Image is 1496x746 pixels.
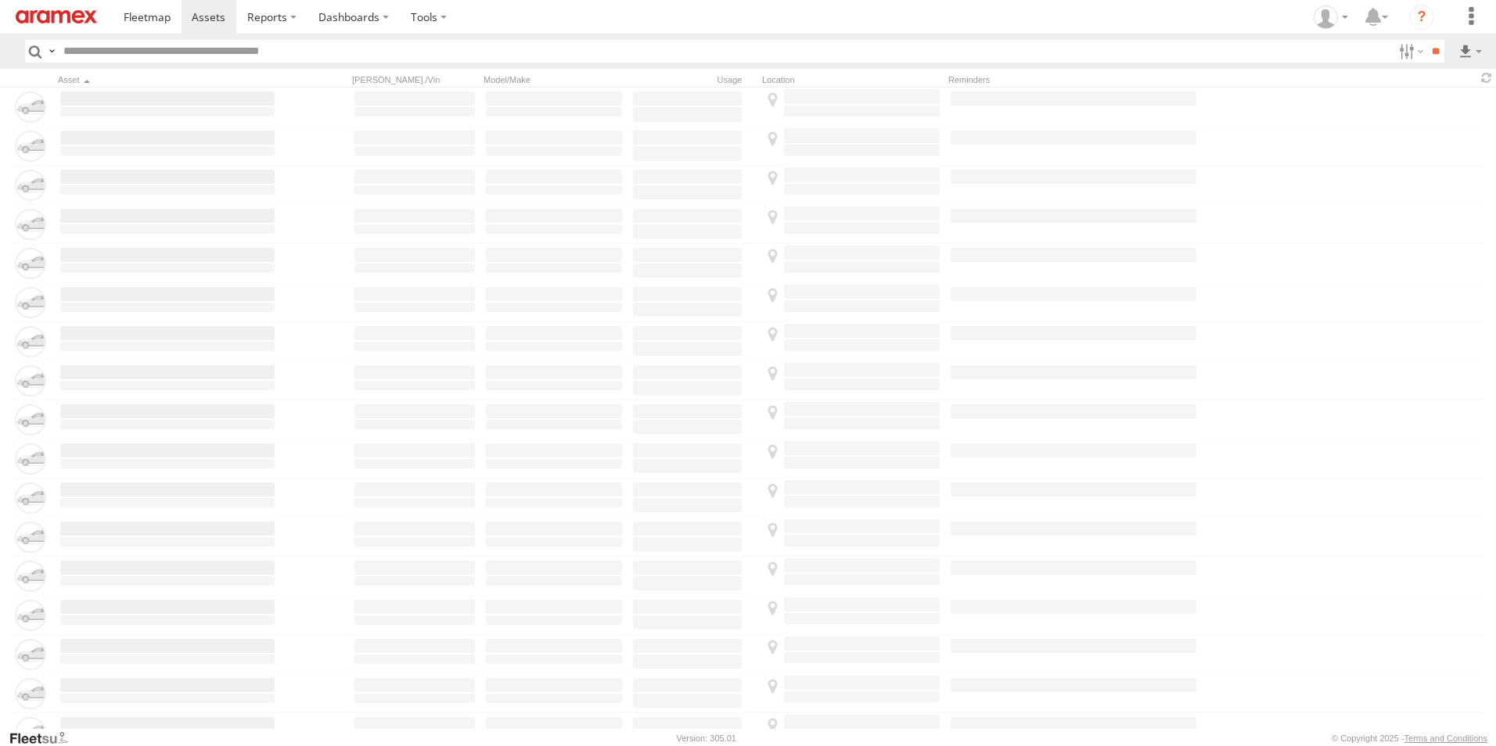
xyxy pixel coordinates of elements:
[677,733,736,743] div: Version: 305.01
[1404,733,1487,743] a: Terms and Conditions
[16,10,97,23] img: aramex-logo.svg
[1477,70,1496,85] span: Refresh
[45,40,58,63] label: Search Query
[1409,5,1434,30] i: ?
[1457,40,1483,63] label: Export results as...
[1308,5,1354,29] div: Niyas mukkathil
[1332,733,1487,743] div: © Copyright 2025 -
[484,74,624,85] div: Model/Make
[9,730,81,746] a: Visit our Website
[631,74,756,85] div: Usage
[352,74,477,85] div: [PERSON_NAME]./Vin
[1393,40,1426,63] label: Search Filter Options
[58,74,277,85] div: Click to Sort
[762,74,942,85] div: Location
[948,74,1199,85] div: Reminders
